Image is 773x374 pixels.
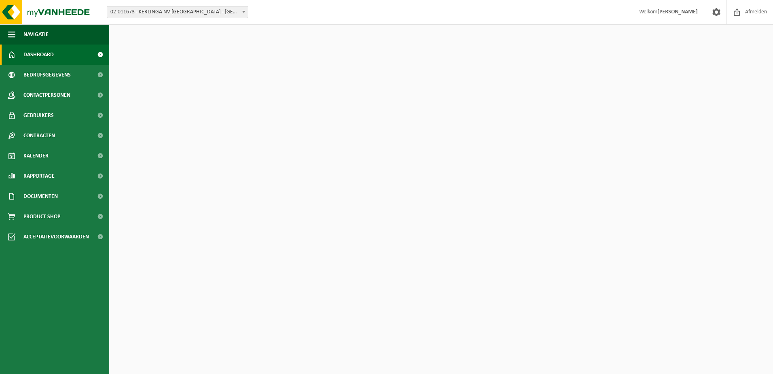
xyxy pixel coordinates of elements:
[23,125,55,146] span: Contracten
[23,166,55,186] span: Rapportage
[23,24,49,45] span: Navigatie
[657,9,698,15] strong: [PERSON_NAME]
[23,206,60,227] span: Product Shop
[23,45,54,65] span: Dashboard
[23,85,70,105] span: Contactpersonen
[23,146,49,166] span: Kalender
[107,6,248,18] span: 02-011673 - KERLINGA NV-MERCATORPARK - WENDUINE
[23,186,58,206] span: Documenten
[23,105,54,125] span: Gebruikers
[23,227,89,247] span: Acceptatievoorwaarden
[23,65,71,85] span: Bedrijfsgegevens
